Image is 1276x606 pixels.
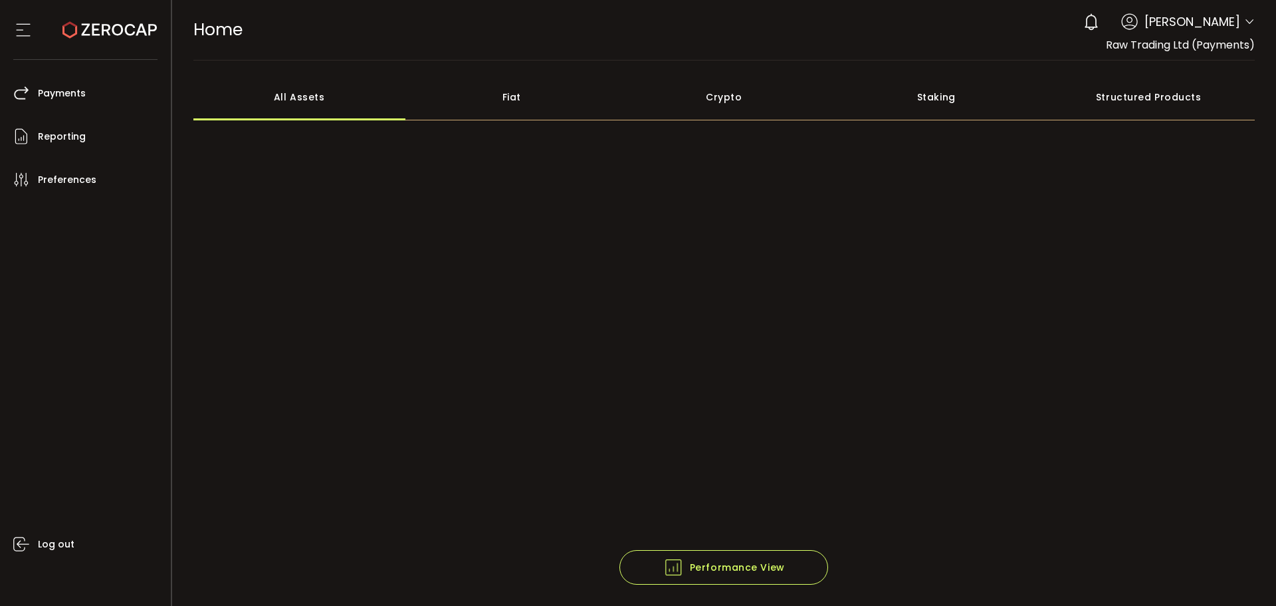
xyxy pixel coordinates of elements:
span: Preferences [38,170,96,190]
div: Crypto [618,74,831,120]
span: Log out [38,535,74,554]
span: Reporting [38,127,86,146]
div: Structured Products [1043,74,1255,120]
div: Staking [830,74,1043,120]
span: Home [193,18,243,41]
div: All Assets [193,74,406,120]
button: Performance View [619,550,828,585]
span: [PERSON_NAME] [1144,13,1240,31]
span: Raw Trading Ltd (Payments) [1106,37,1255,53]
span: Performance View [663,557,785,577]
iframe: Chat Widget [1210,542,1276,606]
div: Fiat [405,74,618,120]
span: Payments [38,84,86,103]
